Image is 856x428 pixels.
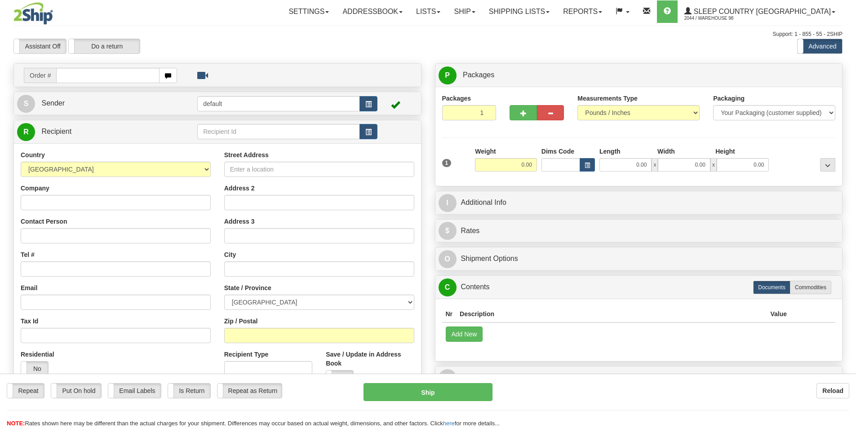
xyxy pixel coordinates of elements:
[790,281,831,294] label: Commodities
[224,317,258,326] label: Zip / Postal
[439,369,457,387] span: R
[439,369,839,387] a: RReturn Shipment
[224,217,255,226] label: Address 3
[753,281,790,294] label: Documents
[326,350,414,368] label: Save / Update in Address Book
[336,0,409,23] a: Addressbook
[447,0,482,23] a: Ship
[443,420,455,427] a: here
[820,158,835,172] div: ...
[482,0,556,23] a: Shipping lists
[767,306,790,322] th: Value
[197,124,360,139] input: Recipient Id
[224,250,236,259] label: City
[21,283,37,292] label: Email
[816,383,849,398] button: Reload
[439,66,839,84] a: P Packages
[224,162,414,177] input: Enter a location
[798,39,842,53] label: Advanced
[456,306,767,322] th: Description
[224,184,255,193] label: Address 2
[710,158,717,172] span: x
[21,250,35,259] label: Tel #
[692,8,831,15] span: Sleep Country [GEOGRAPHIC_DATA]
[364,383,492,401] button: Ship
[282,0,336,23] a: Settings
[463,71,494,79] span: Packages
[24,68,56,83] span: Order #
[409,0,447,23] a: Lists
[439,250,839,268] a: OShipment Options
[556,0,609,23] a: Reports
[439,194,839,212] a: IAdditional Info
[13,2,53,25] img: logo2044.jpg
[678,0,842,23] a: Sleep Country [GEOGRAPHIC_DATA] 2044 / Warehouse 98
[14,39,66,53] label: Assistant Off
[439,222,839,240] a: $Rates
[21,350,54,359] label: Residential
[13,31,843,38] div: Support: 1 - 855 - 55 - 2SHIP
[541,147,574,156] label: Dims Code
[224,283,271,292] label: State / Province
[17,94,197,113] a: S Sender
[21,317,38,326] label: Tax Id
[439,278,457,296] span: C
[439,278,839,296] a: CContents
[168,384,210,398] label: Is Return
[7,384,44,398] label: Repeat
[657,147,675,156] label: Width
[715,147,735,156] label: Height
[17,123,177,141] a: R Recipient
[475,147,496,156] label: Weight
[17,123,35,141] span: R
[439,66,457,84] span: P
[217,384,282,398] label: Repeat as Return
[224,150,269,159] label: Street Address
[684,14,752,23] span: 2044 / Warehouse 98
[21,362,48,376] label: No
[442,306,457,322] th: Nr
[41,99,65,107] span: Sender
[446,327,483,342] button: Add New
[197,96,360,111] input: Sender Id
[439,250,457,268] span: O
[439,194,457,212] span: I
[21,184,49,193] label: Company
[108,384,161,398] label: Email Labels
[713,94,745,103] label: Packaging
[69,39,140,53] label: Do a return
[7,420,25,427] span: NOTE:
[835,168,855,260] iframe: chat widget
[41,128,71,135] span: Recipient
[599,147,621,156] label: Length
[17,95,35,113] span: S
[326,371,353,385] label: No
[224,350,269,359] label: Recipient Type
[21,217,67,226] label: Contact Person
[577,94,638,103] label: Measurements Type
[21,150,45,159] label: Country
[442,159,452,167] span: 1
[822,387,843,394] b: Reload
[442,94,471,103] label: Packages
[51,384,101,398] label: Put On hold
[652,158,658,172] span: x
[439,222,457,240] span: $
